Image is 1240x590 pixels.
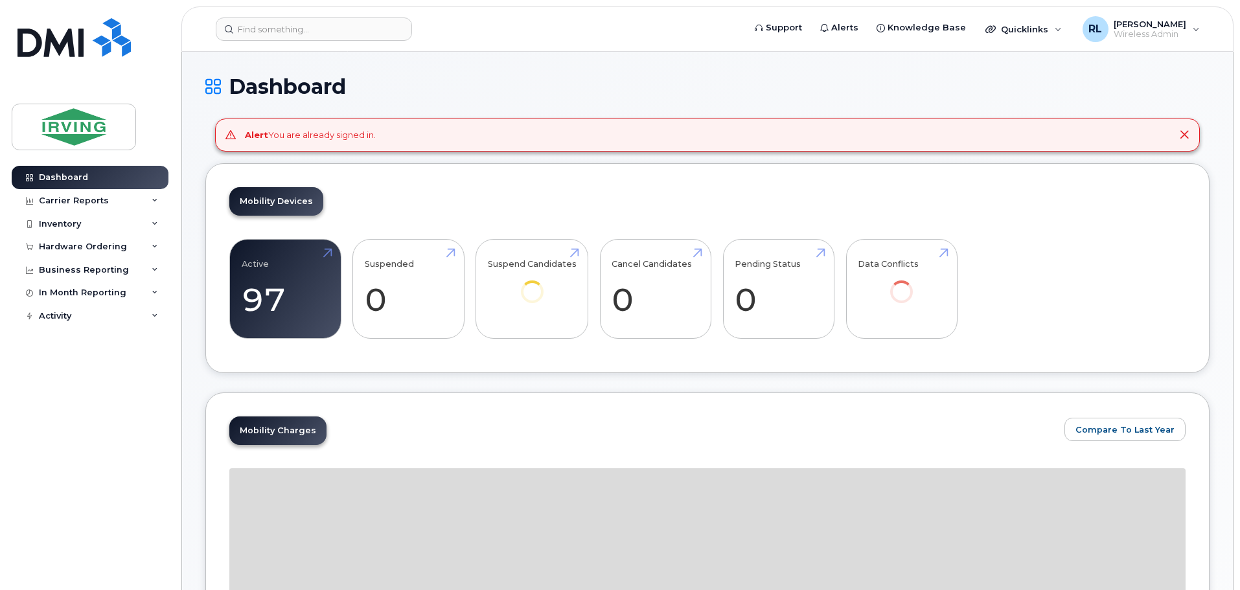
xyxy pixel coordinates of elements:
[365,246,452,332] a: Suspended 0
[612,246,699,332] a: Cancel Candidates 0
[245,130,268,140] strong: Alert
[488,246,577,321] a: Suspend Candidates
[1064,418,1186,441] button: Compare To Last Year
[858,246,945,321] a: Data Conflicts
[229,416,327,445] a: Mobility Charges
[229,187,323,216] a: Mobility Devices
[242,246,329,332] a: Active 97
[245,129,376,141] div: You are already signed in.
[205,75,1210,98] h1: Dashboard
[1075,424,1175,436] span: Compare To Last Year
[735,246,822,332] a: Pending Status 0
